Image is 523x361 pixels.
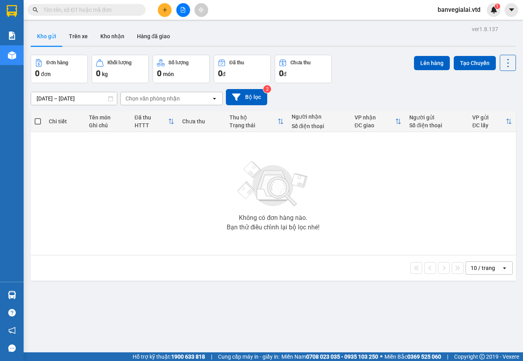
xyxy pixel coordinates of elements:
strong: 0369 525 060 [407,354,441,360]
button: Kho gửi [31,27,63,46]
button: file-add [176,3,190,17]
div: Ghi chú [89,122,127,128]
div: HTTT [135,122,168,128]
span: món [163,71,174,77]
button: Tạo Chuyến [454,56,496,70]
th: Toggle SortBy [225,111,288,132]
button: Số lượng0món [153,55,210,83]
div: Chưa thu [290,60,310,65]
div: Chưa thu [182,118,222,125]
img: icon-new-feature [490,6,497,13]
span: aim [198,7,204,13]
div: Người nhận [292,114,347,120]
span: Miền Bắc [384,352,441,361]
div: Chi tiết [49,118,81,125]
img: warehouse-icon [8,291,16,299]
input: Select a date range. [31,92,117,105]
span: 0 [35,69,39,78]
div: ver 1.8.137 [472,25,498,33]
img: logo-vxr [7,5,17,17]
span: đ [283,71,286,77]
strong: 0708 023 035 - 0935 103 250 [306,354,378,360]
div: VP gửi [472,114,506,121]
button: Lên hàng [414,56,450,70]
div: Người gửi [409,114,464,121]
div: Đơn hàng [46,60,68,65]
span: plus [162,7,168,13]
svg: open [211,95,218,102]
span: ⚪️ [380,355,383,358]
button: Bộ lọc [226,89,267,105]
span: | [211,352,212,361]
span: Cung cấp máy in - giấy in: [218,352,279,361]
span: search [33,7,38,13]
button: Kho nhận [94,27,131,46]
div: Đã thu [229,60,244,65]
span: file-add [180,7,186,13]
img: warehouse-icon [8,51,16,60]
button: Trên xe [63,27,94,46]
span: 0 [157,69,161,78]
svg: open [501,265,508,271]
div: Khối lượng [107,60,131,65]
img: solution-icon [8,32,16,40]
span: 0 [279,69,283,78]
span: kg [102,71,108,77]
div: ĐC giao [355,122,395,128]
th: Toggle SortBy [351,111,405,132]
button: aim [194,3,208,17]
button: Khối lượng0kg [92,55,149,83]
span: question-circle [8,309,16,316]
div: Trạng thái [229,122,277,128]
sup: 2 [263,85,271,93]
div: Thu hộ [229,114,277,121]
span: banvegialai.vtd [431,5,487,15]
div: Số điện thoại [292,123,347,129]
th: Toggle SortBy [131,111,178,132]
span: đ [222,71,225,77]
span: caret-down [508,6,515,13]
span: Hỗ trợ kỹ thuật: [133,352,205,361]
span: message [8,344,16,352]
input: Tìm tên, số ĐT hoặc mã đơn [43,6,136,14]
button: plus [158,3,172,17]
span: 1 [496,4,499,9]
button: Hàng đã giao [131,27,176,46]
span: đơn [41,71,51,77]
div: Không có đơn hàng nào. [239,215,307,221]
button: caret-down [505,3,518,17]
img: svg+xml;base64,PHN2ZyBjbGFzcz0ibGlzdC1wbHVnX19zdmciIHhtbG5zPSJodHRwOi8vd3d3LnczLm9yZy8yMDAwL3N2Zy... [234,156,312,212]
span: Miền Nam [281,352,378,361]
div: Bạn thử điều chỉnh lại bộ lọc nhé! [227,224,320,231]
span: copyright [479,354,485,359]
button: Đã thu0đ [214,55,271,83]
span: notification [8,327,16,334]
strong: 1900 633 818 [171,354,205,360]
div: Tên món [89,114,127,121]
div: 10 / trang [471,264,495,272]
div: Chọn văn phòng nhận [126,95,180,102]
div: ĐC lấy [472,122,506,128]
div: Số điện thoại [409,122,464,128]
span: 0 [218,69,222,78]
span: 0 [96,69,100,78]
span: | [447,352,448,361]
button: Đơn hàng0đơn [31,55,88,83]
div: VP nhận [355,114,395,121]
button: Chưa thu0đ [275,55,332,83]
div: Số lượng [168,60,189,65]
th: Toggle SortBy [468,111,516,132]
sup: 1 [495,4,500,9]
div: Đã thu [135,114,168,121]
